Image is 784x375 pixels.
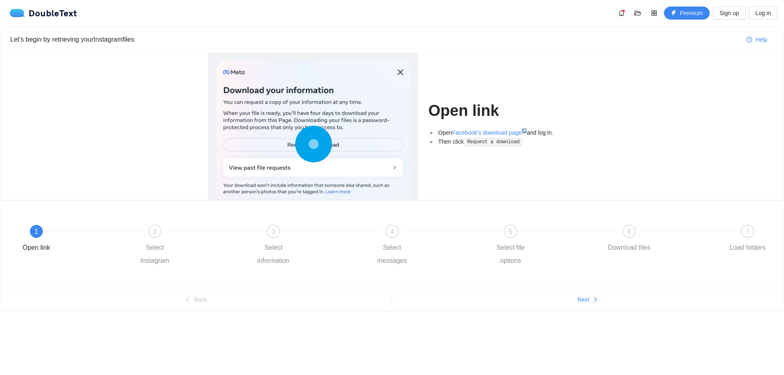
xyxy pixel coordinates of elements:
[615,10,628,16] span: bell
[437,137,576,146] li: Then click
[724,225,771,254] div: 7Load folders
[746,37,752,43] span: question-circle
[428,101,576,120] h1: Open link
[272,228,275,235] span: 3
[35,228,38,235] span: 1
[487,225,605,267] div: 5Select file options
[509,228,512,235] span: 5
[452,129,527,136] a: Facebook's download page↗
[392,293,784,306] button: Nextright
[632,10,644,16] span: folder-open
[368,225,487,267] div: 4Select messages
[749,7,777,20] button: Log in
[648,7,661,20] button: appstore
[0,293,392,306] button: leftBack
[465,138,522,146] code: Request a download
[250,225,368,267] div: 3Select information
[664,7,710,20] button: thunderboltPremium
[521,128,527,133] sup: ↗
[719,9,739,18] span: Sign up
[250,241,297,267] div: Select information
[437,128,576,137] li: Open and log in.
[577,295,589,304] span: Next
[648,10,660,16] span: appstore
[131,225,249,267] div: 2Select Instagram
[10,9,77,17] div: DoubleText
[10,9,77,17] a: logoDoubleText
[10,9,29,17] img: logo
[22,241,50,254] div: Open link
[153,228,157,235] span: 2
[615,7,628,20] button: bell
[740,33,774,46] button: question-circleHelp
[755,35,767,44] span: Help
[671,10,677,17] span: thunderbolt
[608,241,650,254] div: Download files
[390,228,394,235] span: 4
[13,225,131,254] div: 1Open link
[368,241,416,267] div: Select messages
[606,225,724,254] div: 6Download files
[730,241,766,254] div: Load folders
[487,241,534,267] div: Select file options
[713,7,745,20] button: Sign up
[627,228,631,235] span: 6
[755,9,771,18] span: Log in
[10,34,740,44] div: Let's begin by retrieving your Instagram files
[592,297,598,303] span: right
[131,241,178,267] div: Select Instagram
[680,9,703,18] span: Premium
[631,7,644,20] button: folder-open
[746,228,750,235] span: 7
